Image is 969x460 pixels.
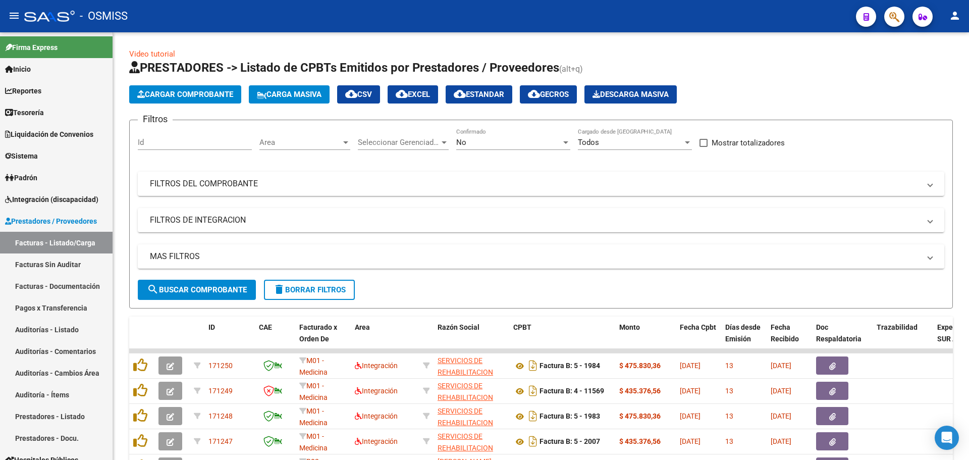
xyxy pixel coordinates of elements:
[150,251,920,262] mat-panel-title: MAS FILTROS
[593,90,669,99] span: Descarga Masiva
[877,323,918,331] span: Trazabilidad
[438,380,505,401] div: 30714134368
[619,323,640,331] span: Monto
[528,88,540,100] mat-icon: cloud_download
[725,387,733,395] span: 13
[540,362,600,370] strong: Factura B: 5 - 1984
[388,85,438,104] button: EXCEL
[528,90,569,99] span: Gecros
[456,138,466,147] span: No
[540,438,600,446] strong: Factura B: 5 - 2007
[129,85,241,104] button: Cargar Comprobante
[540,413,600,421] strong: Factura B: 5 - 1983
[355,437,398,445] span: Integración
[721,317,767,361] datatable-header-cell: Días desde Emisión
[129,49,175,59] a: Video tutorial
[559,64,583,74] span: (alt+q)
[249,85,330,104] button: Carga Masiva
[584,85,677,104] button: Descarga Masiva
[438,355,505,376] div: 30714134368
[540,387,604,395] strong: Factura B: 4 - 11569
[619,437,661,445] strong: $ 435.376,56
[138,244,944,269] mat-expansion-panel-header: MAS FILTROS
[725,437,733,445] span: 13
[5,216,97,227] span: Prestadores / Proveedores
[358,138,440,147] span: Seleccionar Gerenciador
[351,317,419,361] datatable-header-cell: Area
[259,138,341,147] span: Area
[454,90,504,99] span: Estandar
[138,208,944,232] mat-expansion-panel-header: FILTROS DE INTEGRACION
[208,387,233,395] span: 171249
[873,317,933,361] datatable-header-cell: Trazabilidad
[680,437,701,445] span: [DATE]
[259,323,272,331] span: CAE
[771,323,799,343] span: Fecha Recibido
[208,323,215,331] span: ID
[5,150,38,162] span: Sistema
[676,317,721,361] datatable-header-cell: Fecha Cpbt
[454,88,466,100] mat-icon: cloud_download
[299,323,337,343] span: Facturado x Orden De
[680,387,701,395] span: [DATE]
[299,407,328,438] span: M01 - Medicina Esencial
[355,387,398,395] span: Integración
[438,323,479,331] span: Razón Social
[345,88,357,100] mat-icon: cloud_download
[255,317,295,361] datatable-header-cell: CAE
[5,64,31,75] span: Inicio
[434,317,509,361] datatable-header-cell: Razón Social
[619,387,661,395] strong: $ 435.376,56
[725,362,733,370] span: 13
[725,412,733,420] span: 13
[273,283,285,295] mat-icon: delete
[345,90,372,99] span: CSV
[208,412,233,420] span: 171248
[264,280,355,300] button: Borrar Filtros
[5,85,41,96] span: Reportes
[438,382,501,413] span: SERVICIOS DE REHABILITACION ROSARIO SRL MITAI
[446,85,512,104] button: Estandar
[5,107,44,118] span: Tesorería
[257,90,321,99] span: Carga Masiva
[949,10,961,22] mat-icon: person
[816,323,862,343] span: Doc Respaldatoria
[150,178,920,189] mat-panel-title: FILTROS DEL COMPROBANTE
[299,382,328,413] span: M01 - Medicina Esencial
[208,362,233,370] span: 171250
[147,283,159,295] mat-icon: search
[438,431,505,452] div: 30714134368
[712,137,785,149] span: Mostrar totalizadores
[771,362,791,370] span: [DATE]
[138,112,173,126] h3: Filtros
[767,317,812,361] datatable-header-cell: Fecha Recibido
[137,90,233,99] span: Cargar Comprobante
[5,194,98,205] span: Integración (discapacidad)
[5,172,37,183] span: Padrón
[680,412,701,420] span: [DATE]
[771,437,791,445] span: [DATE]
[680,323,716,331] span: Fecha Cpbt
[138,280,256,300] button: Buscar Comprobante
[935,426,959,450] div: Open Intercom Messenger
[5,129,93,140] span: Liquidación de Convenios
[396,88,408,100] mat-icon: cloud_download
[355,412,398,420] span: Integración
[584,85,677,104] app-download-masive: Descarga masiva de comprobantes (adjuntos)
[526,357,540,374] i: Descargar documento
[619,412,661,420] strong: $ 475.830,36
[438,405,505,427] div: 30714134368
[680,362,701,370] span: [DATE]
[208,437,233,445] span: 171247
[771,412,791,420] span: [DATE]
[526,433,540,449] i: Descargar documento
[396,90,430,99] span: EXCEL
[509,317,615,361] datatable-header-cell: CPBT
[520,85,577,104] button: Gecros
[438,407,501,438] span: SERVICIOS DE REHABILITACION ROSARIO SRL MITAI
[337,85,380,104] button: CSV
[725,323,761,343] span: Días desde Emisión
[204,317,255,361] datatable-header-cell: ID
[80,5,128,27] span: - OSMISS
[129,61,559,75] span: PRESTADORES -> Listado de CPBTs Emitidos por Prestadores / Proveedores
